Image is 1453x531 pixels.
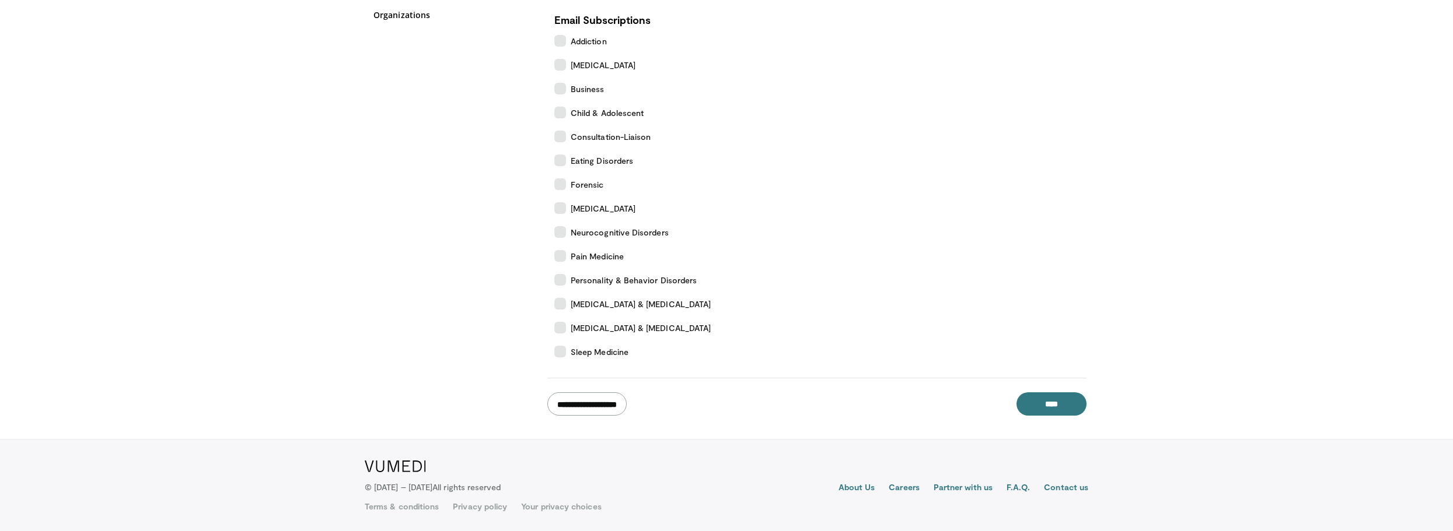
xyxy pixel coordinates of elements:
[571,35,607,47] span: Addiction
[1044,481,1088,495] a: Contact us
[571,131,651,143] span: Consultation-Liaison
[889,481,920,495] a: Careers
[554,13,651,26] strong: Email Subscriptions
[571,59,635,71] span: [MEDICAL_DATA]
[571,346,628,358] span: Sleep Medicine
[365,501,439,512] a: Terms & conditions
[571,298,711,310] span: [MEDICAL_DATA] & [MEDICAL_DATA]
[571,202,635,214] span: [MEDICAL_DATA]
[571,154,633,167] span: Eating Disorders
[571,322,711,334] span: [MEDICAL_DATA] & [MEDICAL_DATA]
[839,481,875,495] a: About Us
[365,481,501,493] p: © [DATE] – [DATE]
[571,226,669,238] span: Neurocognitive Disorders
[1007,481,1030,495] a: F.A.Q.
[521,501,601,512] a: Your privacy choices
[571,274,697,286] span: Personality & Behavior Disorders
[571,178,604,191] span: Forensic
[571,107,644,119] span: Child & Adolescent
[571,250,624,262] span: Pain Medicine
[373,9,537,21] a: Organizations
[934,481,993,495] a: Partner with us
[453,501,507,512] a: Privacy policy
[365,460,426,472] img: VuMedi Logo
[571,83,605,95] span: Business
[432,482,501,492] span: All rights reserved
